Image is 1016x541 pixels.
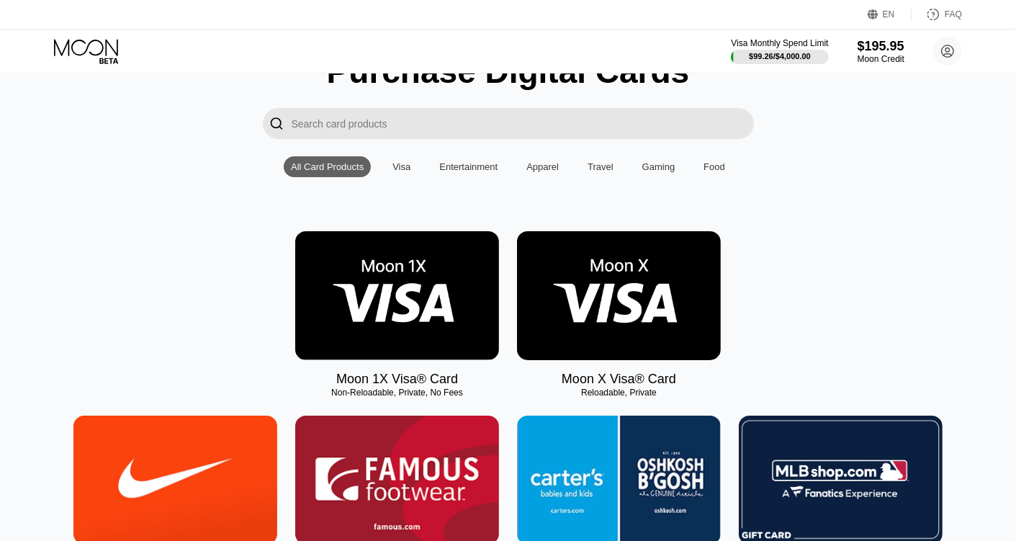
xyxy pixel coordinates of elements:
[858,54,904,64] div: Moon Credit
[392,161,410,172] div: Visa
[588,161,613,172] div: Travel
[883,9,895,19] div: EN
[642,161,675,172] div: Gaming
[858,39,904,64] div: $195.95Moon Credit
[749,52,811,61] div: $99.26 / $4,000.00
[868,7,912,22] div: EN
[696,156,732,177] div: Food
[439,161,498,172] div: Entertainment
[703,161,725,172] div: Food
[263,108,292,139] div: 
[385,156,418,177] div: Visa
[432,156,505,177] div: Entertainment
[336,372,458,387] div: Moon 1X Visa® Card
[526,161,559,172] div: Apparel
[912,7,962,22] div: FAQ
[292,108,754,139] input: Search card products
[635,156,683,177] div: Gaming
[731,38,828,48] div: Visa Monthly Spend Limit
[945,9,962,19] div: FAQ
[284,156,371,177] div: All Card Products
[270,115,284,132] div: 
[731,38,828,64] div: Visa Monthly Spend Limit$99.26/$4,000.00
[858,39,904,54] div: $195.95
[291,161,364,172] div: All Card Products
[519,156,566,177] div: Apparel
[562,372,676,387] div: Moon X Visa® Card
[580,156,621,177] div: Travel
[517,388,721,398] div: Reloadable, Private
[295,388,499,398] div: Non-Reloadable, Private, No Fees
